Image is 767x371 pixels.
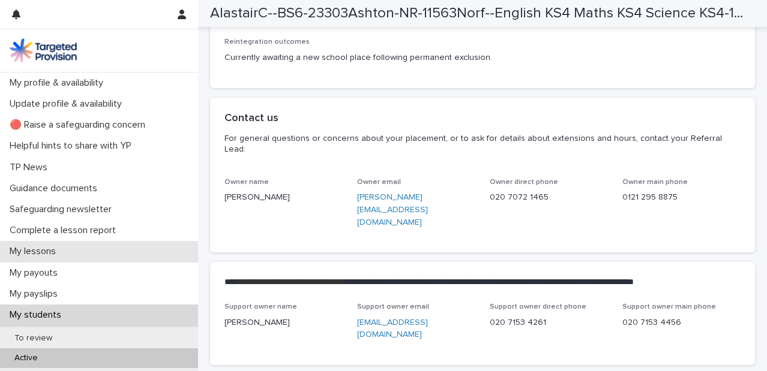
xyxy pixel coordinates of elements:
p: [PERSON_NAME] [224,191,343,204]
p: 0121 295 8875 [622,191,741,204]
p: Currently awaiting a new school place following permanent exclusion. [224,52,741,64]
span: Owner name [224,179,269,186]
span: Support owner main phone [622,303,716,310]
img: M5nRWzHhSzIhMunXDL62 [10,38,77,62]
a: [PERSON_NAME][EMAIL_ADDRESS][DOMAIN_NAME] [357,193,428,227]
p: [PERSON_NAME] [224,316,343,329]
p: 🔴 Raise a safeguarding concern [5,119,155,131]
a: [EMAIL_ADDRESS][DOMAIN_NAME] [357,318,428,339]
p: 020 7072 1465 [490,191,608,204]
h2: Contact us [224,112,278,125]
p: My profile & availability [5,77,113,89]
p: 020 7153 4456 [622,316,741,329]
p: Active [5,353,47,363]
p: To review [5,333,62,343]
span: Support owner name [224,303,297,310]
p: TP News [5,162,57,173]
span: Owner main phone [622,179,688,186]
span: Support owner direct phone [490,303,586,310]
p: 020 7153 4261 [490,316,608,329]
p: For general questions or concerns about your placement, or to ask for details about extensions an... [224,133,736,155]
span: Owner direct phone [490,179,558,186]
span: Owner email [357,179,401,186]
p: Update profile & availability [5,98,131,110]
p: My lessons [5,246,65,257]
p: My payslips [5,288,67,300]
p: My payouts [5,267,67,279]
p: Guidance documents [5,183,107,194]
p: My students [5,309,71,321]
p: Complete a lesson report [5,225,125,236]
h2: AlastairC--BS6-23303Ashton-NR-11563Norf--English KS4 Maths KS4 Science KS4-15606 [210,5,750,22]
span: Reintegration outcomes [224,38,310,46]
p: Safeguarding newsletter [5,204,121,215]
span: Support owner email [357,303,429,310]
p: Helpful hints to share with YP [5,140,141,152]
